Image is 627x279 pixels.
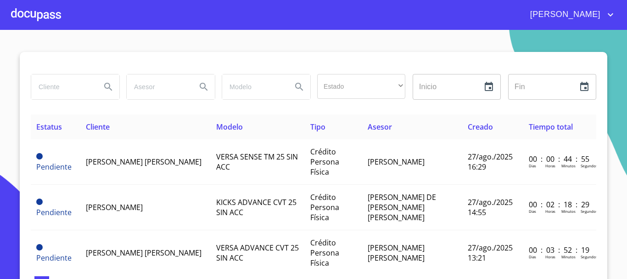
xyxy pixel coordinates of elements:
[36,244,43,251] span: Pendiente
[523,7,616,22] button: account of current user
[468,243,513,263] span: 27/ago./2025 13:21
[561,254,576,259] p: Minutos
[581,209,598,214] p: Segundos
[561,209,576,214] p: Minutos
[31,74,94,99] input: search
[36,162,72,172] span: Pendiente
[529,245,591,255] p: 00 : 03 : 52 : 19
[523,7,605,22] span: [PERSON_NAME]
[468,152,513,172] span: 27/ago./2025 16:29
[310,238,339,268] span: Crédito Persona Física
[545,209,555,214] p: Horas
[368,243,425,263] span: [PERSON_NAME] [PERSON_NAME]
[529,199,591,210] p: 00 : 02 : 18 : 29
[310,147,339,177] span: Crédito Persona Física
[529,254,536,259] p: Dias
[127,74,189,99] input: search
[310,122,325,132] span: Tipo
[36,199,43,205] span: Pendiente
[86,248,202,258] span: [PERSON_NAME] [PERSON_NAME]
[36,122,62,132] span: Estatus
[368,192,436,222] span: [PERSON_NAME] DE [PERSON_NAME] [PERSON_NAME]
[529,209,536,214] p: Dias
[368,157,425,167] span: [PERSON_NAME]
[222,74,285,99] input: search
[216,197,297,217] span: KICKS ADVANCE CVT 25 SIN ACC
[216,152,298,172] span: VERSA SENSE TM 25 SIN ACC
[97,76,119,98] button: Search
[288,76,310,98] button: Search
[581,163,598,168] p: Segundos
[561,163,576,168] p: Minutos
[86,202,143,212] span: [PERSON_NAME]
[529,154,591,164] p: 00 : 00 : 44 : 55
[581,254,598,259] p: Segundos
[86,122,110,132] span: Cliente
[36,153,43,159] span: Pendiente
[468,122,493,132] span: Creado
[216,122,243,132] span: Modelo
[529,163,536,168] p: Dias
[310,192,339,222] span: Crédito Persona Física
[193,76,215,98] button: Search
[529,122,573,132] span: Tiempo total
[36,207,72,217] span: Pendiente
[317,74,405,99] div: ​
[368,122,392,132] span: Asesor
[86,157,202,167] span: [PERSON_NAME] [PERSON_NAME]
[545,163,555,168] p: Horas
[36,253,72,263] span: Pendiente
[468,197,513,217] span: 27/ago./2025 14:55
[545,254,555,259] p: Horas
[216,243,299,263] span: VERSA ADVANCE CVT 25 SIN ACC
